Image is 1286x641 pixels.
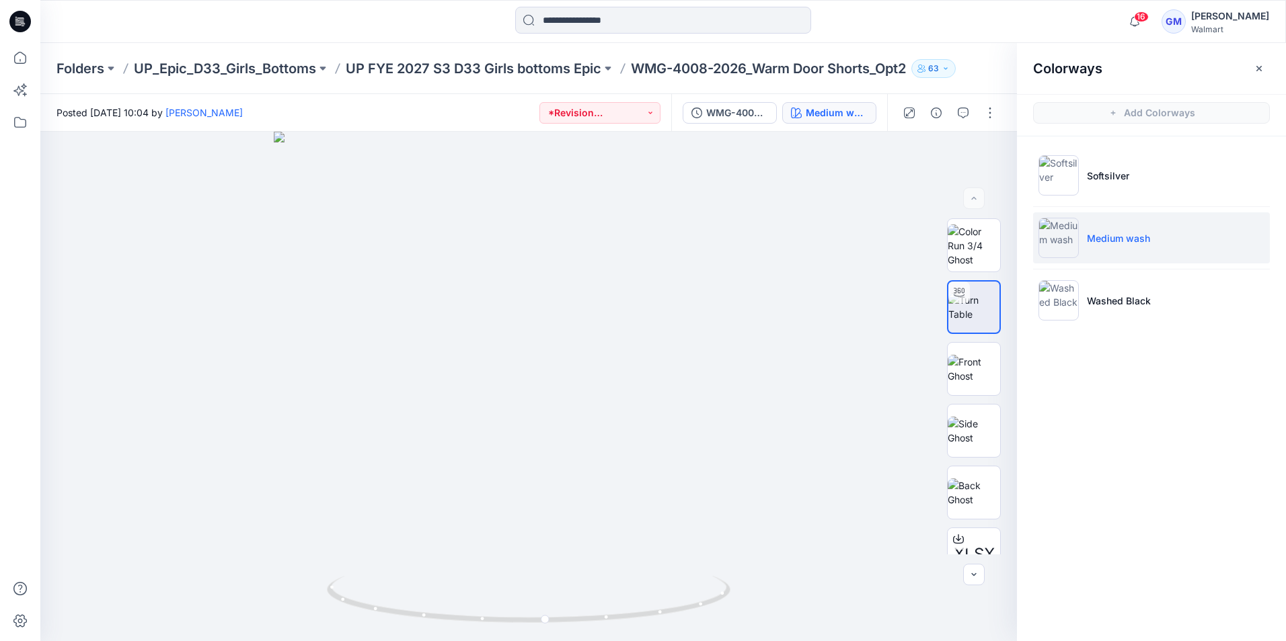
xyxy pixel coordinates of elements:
span: Posted [DATE] 10:04 by [56,105,243,120]
p: Medium wash [1087,231,1150,245]
div: GM [1162,9,1186,34]
a: [PERSON_NAME] [165,107,243,118]
a: UP FYE 2027 S3 D33 Girls bottoms Epic [346,59,601,78]
div: [PERSON_NAME] [1191,8,1269,24]
button: WMG-4008-2026_Rev1_Warm Door Shorts_Opt2_Full Colorway [683,102,777,124]
button: Details [925,102,947,124]
img: Turn Table [948,293,999,321]
div: Medium wash [806,105,868,120]
button: 63 [911,59,956,78]
a: UP_Epic_D33_Girls_Bottoms [134,59,316,78]
p: Washed Black [1087,294,1151,308]
img: Medium wash [1038,218,1079,258]
img: Side Ghost [948,417,1000,445]
button: Medium wash [782,102,876,124]
span: XLSX [954,542,995,566]
p: Softsilver [1087,169,1129,183]
img: Back Ghost [948,478,1000,507]
p: WMG-4008-2026_Warm Door Shorts_Opt2 [631,59,906,78]
div: WMG-4008-2026_Rev1_Warm Door Shorts_Opt2_Full Colorway [706,105,768,120]
p: 63 [928,61,939,76]
a: Folders [56,59,104,78]
span: 16 [1134,11,1149,22]
img: Washed Black [1038,280,1079,320]
img: Softsilver [1038,155,1079,196]
img: Color Run 3/4 Ghost [948,224,1000,267]
h2: Colorways [1033,60,1102,77]
img: Front Ghost [948,355,1000,383]
div: Walmart [1191,24,1269,34]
